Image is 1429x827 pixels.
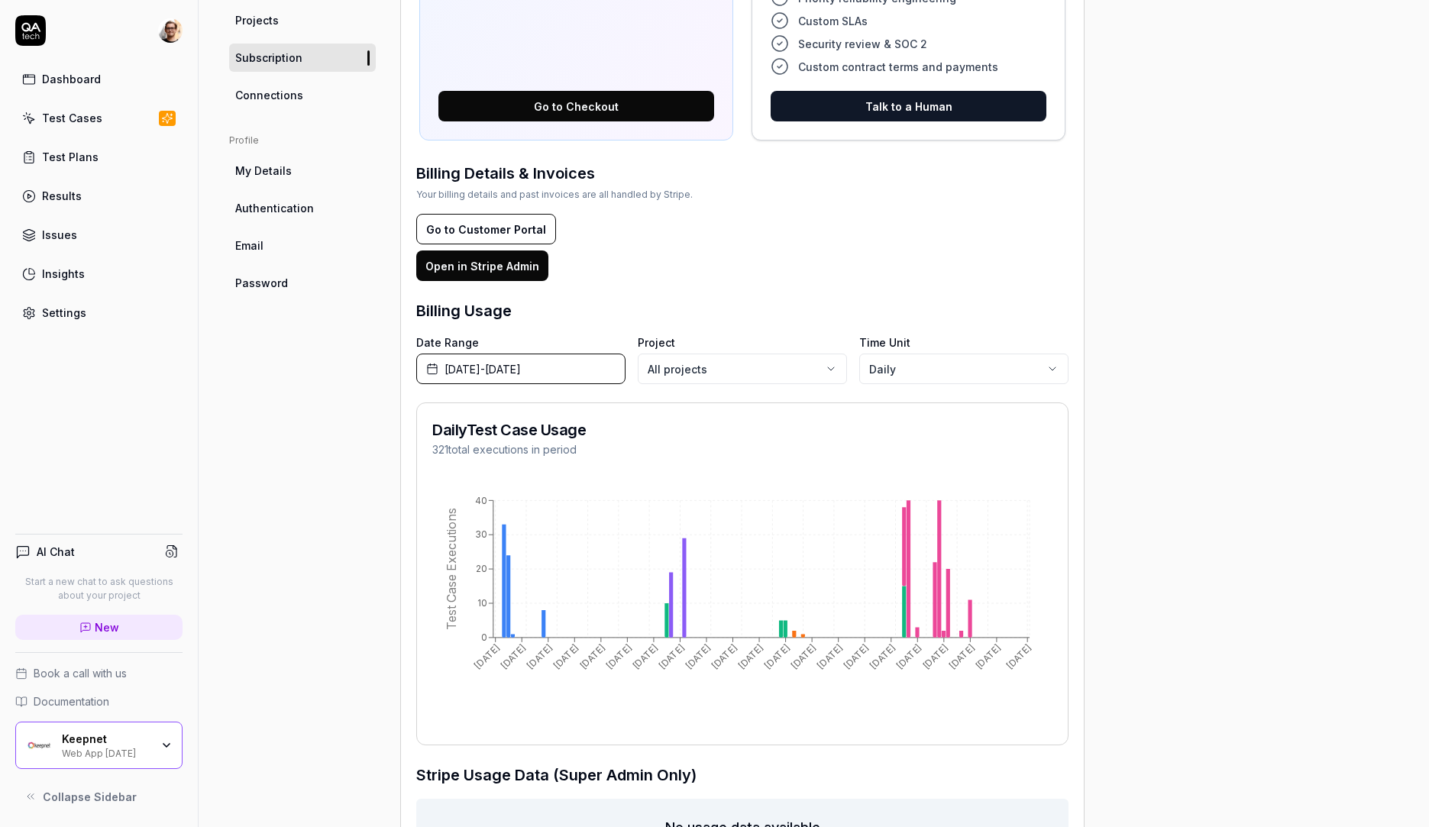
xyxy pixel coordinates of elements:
[771,99,1046,114] a: Talk to a Human
[1004,641,1033,671] tspan: [DATE]
[235,200,314,216] span: Authentication
[798,59,998,75] span: Custom contract terms and payments
[894,641,924,671] tspan: [DATE]
[416,162,693,185] h3: Billing Details & Invoices
[229,134,376,147] div: Profile
[42,149,99,165] div: Test Plans
[34,693,109,709] span: Documentation
[947,641,977,671] tspan: [DATE]
[798,36,927,52] span: Security review & SOC 2
[481,632,487,643] tspan: 0
[638,334,847,351] label: Project
[630,641,660,671] tspan: [DATE]
[42,188,82,204] div: Results
[736,641,765,671] tspan: [DATE]
[771,91,1046,121] button: Talk to a Human
[432,418,586,441] h2: Daily Test Case Usage
[62,746,150,758] div: Web App [DATE]
[158,18,183,43] img: 704fe57e-bae9-4a0d-8bcb-c4203d9f0bb2.jpeg
[416,250,548,281] button: Open in Stripe Admin
[235,12,279,28] span: Projects
[34,665,127,681] span: Book a call with us
[798,13,868,29] span: Custom SLAs
[229,81,376,109] a: Connections
[445,508,459,630] tspan: Test Case Executions
[710,641,739,671] tspan: [DATE]
[416,764,697,787] h3: Stripe Usage Data (Super Admin Only)
[416,354,626,384] button: [DATE]-[DATE]
[15,781,183,812] button: Collapse Sidebar
[498,641,528,671] tspan: [DATE]
[15,103,183,133] a: Test Cases
[416,334,626,351] label: Date Range
[229,44,376,72] a: Subscription
[476,563,487,574] tspan: 20
[475,528,487,540] tspan: 30
[229,194,376,222] a: Authentication
[229,157,376,185] a: My Details
[15,615,183,640] a: New
[432,441,586,457] p: 321 total executions in period
[577,641,607,671] tspan: [DATE]
[235,87,303,103] span: Connections
[235,275,288,291] span: Password
[42,227,77,243] div: Issues
[604,641,634,671] tspan: [DATE]
[15,298,183,328] a: Settings
[438,91,714,121] button: Go to Checkout
[416,188,693,202] div: Your billing details and past invoices are all handled by Stripe.
[42,71,101,87] div: Dashboard
[815,641,845,671] tspan: [DATE]
[42,266,85,282] div: Insights
[15,220,183,250] a: Issues
[657,641,687,671] tspan: [DATE]
[15,665,183,681] a: Book a call with us
[477,597,487,609] tspan: 10
[416,214,556,244] button: Go to Customer Portal
[235,237,263,254] span: Email
[683,641,713,671] tspan: [DATE]
[15,181,183,211] a: Results
[62,732,150,746] div: Keepnet
[235,163,292,179] span: My Details
[859,334,1069,351] label: Time Unit
[762,641,792,671] tspan: [DATE]
[229,269,376,297] a: Password
[551,641,581,671] tspan: [DATE]
[472,641,502,671] tspan: [DATE]
[42,110,102,126] div: Test Cases
[15,693,183,709] a: Documentation
[15,722,183,769] button: Keepnet LogoKeepnetWeb App [DATE]
[235,50,302,66] span: Subscription
[42,305,86,321] div: Settings
[15,64,183,94] a: Dashboard
[841,641,871,671] tspan: [DATE]
[43,789,137,805] span: Collapse Sidebar
[95,619,119,635] span: New
[15,575,183,602] p: Start a new chat to ask questions about your project
[15,259,183,289] a: Insights
[525,641,554,671] tspan: [DATE]
[788,641,818,671] tspan: [DATE]
[920,641,950,671] tspan: [DATE]
[229,231,376,260] a: Email
[15,142,183,172] a: Test Plans
[416,299,512,322] h3: Billing Usage
[229,6,376,34] a: Projects
[475,495,487,506] tspan: 40
[416,260,548,273] a: Open in Stripe Admin
[973,641,1003,671] tspan: [DATE]
[37,544,75,560] h4: AI Chat
[25,732,53,759] img: Keepnet Logo
[445,361,521,377] span: [DATE] - [DATE]
[868,641,897,671] tspan: [DATE]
